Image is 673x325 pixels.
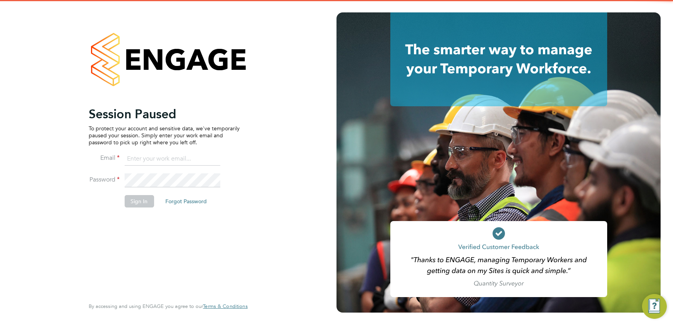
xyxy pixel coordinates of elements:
span: By accessing and using ENGAGE you agree to our [89,303,247,309]
label: Password [89,176,120,184]
button: Forgot Password [159,195,213,207]
input: Enter your work email... [124,152,220,166]
p: To protect your account and sensitive data, we've temporarily paused your session. Simply enter y... [89,125,240,146]
button: Sign In [124,195,154,207]
button: Engage Resource Center [642,294,667,319]
a: Terms & Conditions [203,303,247,309]
label: Email [89,154,120,162]
h2: Session Paused [89,106,240,122]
